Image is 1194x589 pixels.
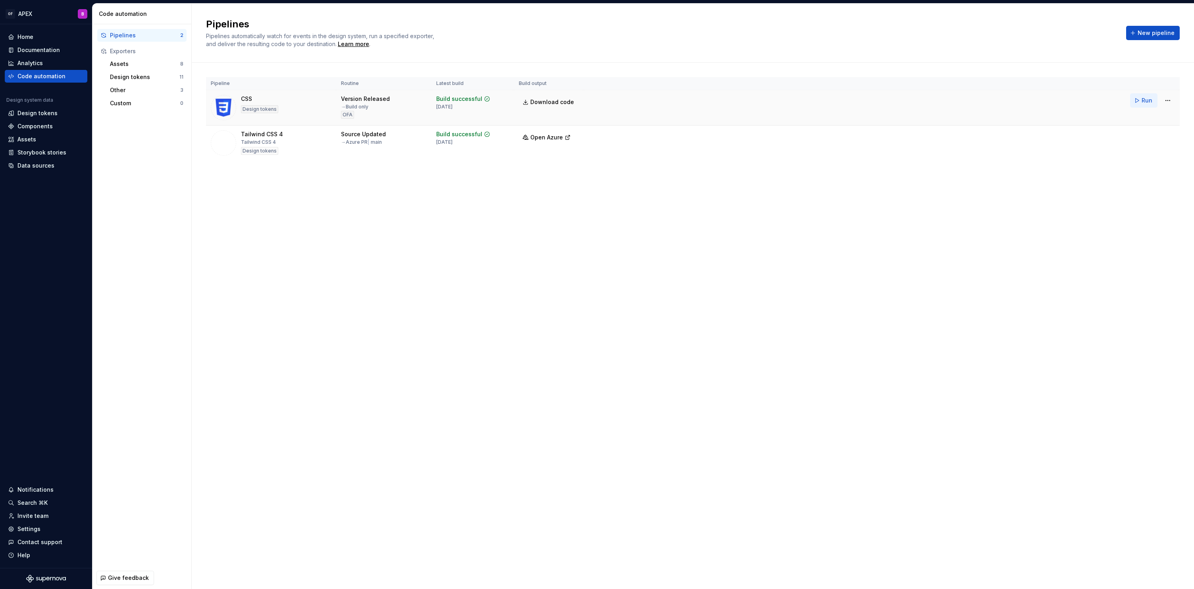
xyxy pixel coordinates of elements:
[368,139,370,145] span: |
[110,31,180,39] div: Pipelines
[5,107,87,120] a: Design tokens
[17,46,60,54] div: Documentation
[107,71,187,83] button: Design tokens11
[110,60,180,68] div: Assets
[17,122,53,130] div: Components
[97,29,187,42] button: Pipelines2
[341,95,390,103] div: Version Released
[206,18,1117,31] h2: Pipelines
[18,10,32,18] div: APEX
[519,95,579,109] a: Download code
[81,11,84,17] div: B
[180,87,183,93] div: 3
[341,139,382,145] div: → Azure PR main
[5,159,87,172] a: Data sources
[110,73,179,81] div: Design tokens
[179,74,183,80] div: 11
[341,104,368,110] div: → Build only
[17,486,54,494] div: Notifications
[5,483,87,496] button: Notifications
[17,109,58,117] div: Design tokens
[431,77,514,90] th: Latest build
[519,130,574,145] button: Open Azure
[5,133,87,146] a: Assets
[5,536,87,548] button: Contact support
[530,133,563,141] span: Open Azure
[436,95,482,103] div: Build successful
[17,72,65,80] div: Code automation
[241,105,278,113] div: Design tokens
[26,575,66,583] svg: Supernova Logo
[5,44,87,56] a: Documentation
[206,77,336,90] th: Pipeline
[1142,97,1152,104] span: Run
[17,499,48,507] div: Search ⌘K
[241,95,252,103] div: CSS
[341,130,386,138] div: Source Updated
[436,139,453,145] div: [DATE]
[5,120,87,133] a: Components
[338,40,369,48] a: Learn more
[110,86,180,94] div: Other
[530,98,574,106] span: Download code
[341,111,354,119] div: OFA
[336,77,431,90] th: Routine
[6,9,15,19] div: OF
[180,100,183,106] div: 0
[206,33,436,47] span: Pipelines automatically watch for events in the design system, run a specified exporter, and deli...
[337,41,370,47] span: .
[1130,93,1157,108] button: Run
[17,512,48,520] div: Invite team
[17,538,62,546] div: Contact support
[6,97,53,103] div: Design system data
[17,525,40,533] div: Settings
[519,135,574,142] a: Open Azure
[107,58,187,70] button: Assets8
[17,59,43,67] div: Analytics
[17,551,30,559] div: Help
[436,130,482,138] div: Build successful
[241,139,276,145] div: Tailwind CSS 4
[5,70,87,83] a: Code automation
[5,523,87,535] a: Settings
[5,31,87,43] a: Home
[5,496,87,509] button: Search ⌘K
[241,147,278,155] div: Design tokens
[1138,29,1175,37] span: New pipeline
[180,32,183,39] div: 2
[99,10,188,18] div: Code automation
[110,47,183,55] div: Exporters
[514,77,584,90] th: Build output
[436,104,453,110] div: [DATE]
[107,84,187,97] button: Other3
[17,135,36,143] div: Assets
[17,162,54,170] div: Data sources
[5,57,87,70] a: Analytics
[108,574,149,582] span: Give feedback
[5,510,87,522] a: Invite team
[5,549,87,562] button: Help
[1126,26,1180,40] button: New pipeline
[17,33,33,41] div: Home
[17,149,66,156] div: Storybook stories
[110,99,180,107] div: Custom
[5,146,87,159] a: Storybook stories
[180,61,183,67] div: 8
[241,130,283,138] div: Tailwind CSS 4
[107,97,187,110] button: Custom0
[96,571,154,585] button: Give feedback
[2,5,91,22] button: OFAPEXB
